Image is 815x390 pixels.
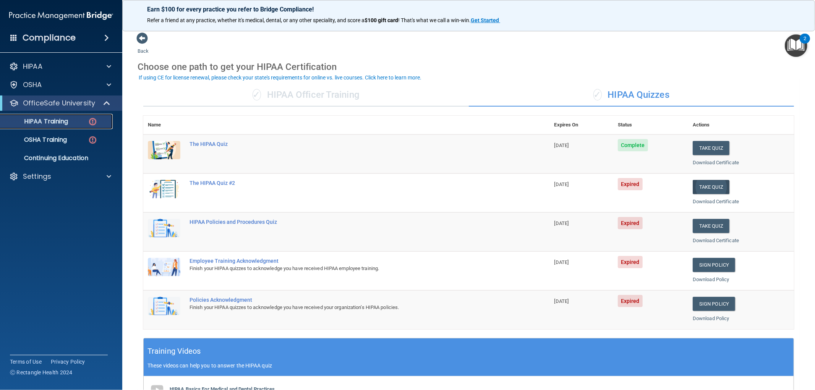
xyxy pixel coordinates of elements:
[550,116,613,134] th: Expires On
[9,172,111,181] a: Settings
[618,178,643,190] span: Expired
[398,17,471,23] span: ! That's what we call a win-win.
[785,34,807,57] button: Open Resource Center, 2 new notifications
[618,217,643,229] span: Expired
[9,80,111,89] a: OSHA
[190,258,512,264] div: Employee Training Acknowledgment
[147,345,201,358] h5: Training Videos
[693,277,729,282] a: Download Policy
[593,89,602,100] span: ✓
[23,62,42,71] p: HIPAA
[693,160,739,165] a: Download Certificate
[471,17,499,23] strong: Get Started
[138,39,149,54] a: Back
[688,116,794,134] th: Actions
[5,154,109,162] p: Continuing Education
[147,17,365,23] span: Refer a friend at any practice, whether it's medical, dental, or any other speciality, and score a
[9,99,111,108] a: OfficeSafe University
[253,89,261,100] span: ✓
[190,141,512,147] div: The HIPAA Quiz
[5,118,68,125] p: HIPAA Training
[693,297,735,311] a: Sign Policy
[190,264,512,273] div: Finish your HIPAA quizzes to acknowledge you have received HIPAA employee training.
[88,135,97,145] img: danger-circle.6113f641.png
[365,17,398,23] strong: $100 gift card
[804,39,806,49] div: 2
[693,316,729,321] a: Download Policy
[554,142,569,148] span: [DATE]
[618,256,643,268] span: Expired
[693,219,729,233] button: Take Quiz
[143,116,185,134] th: Name
[471,17,500,23] a: Get Started
[693,199,739,204] a: Download Certificate
[554,220,569,226] span: [DATE]
[554,259,569,265] span: [DATE]
[693,238,739,243] a: Download Certificate
[693,180,729,194] button: Take Quiz
[23,172,51,181] p: Settings
[190,180,512,186] div: The HIPAA Quiz #2
[190,297,512,303] div: Policies Acknowledgment
[469,84,794,107] div: HIPAA Quizzes
[554,181,569,187] span: [DATE]
[10,358,42,366] a: Terms of Use
[9,8,113,23] img: PMB logo
[9,62,111,71] a: HIPAA
[23,32,76,43] h4: Compliance
[190,303,512,312] div: Finish your HIPAA quizzes to acknowledge you have received your organization’s HIPAA policies.
[138,56,800,78] div: Choose one path to get your HIPAA Certification
[10,369,73,376] span: Ⓒ Rectangle Health 2024
[693,258,735,272] a: Sign Policy
[190,219,512,225] div: HIPAA Policies and Procedures Quiz
[147,6,790,13] p: Earn $100 for every practice you refer to Bridge Compliance!
[5,136,67,144] p: OSHA Training
[23,80,42,89] p: OSHA
[693,141,729,155] button: Take Quiz
[51,358,85,366] a: Privacy Policy
[139,75,421,80] div: If using CE for license renewal, please check your state's requirements for online vs. live cours...
[147,362,790,369] p: These videos can help you to answer the HIPAA quiz
[613,116,688,134] th: Status
[554,298,569,304] span: [DATE]
[143,84,469,107] div: HIPAA Officer Training
[138,74,423,81] button: If using CE for license renewal, please check your state's requirements for online vs. live cours...
[88,117,97,126] img: danger-circle.6113f641.png
[618,139,648,151] span: Complete
[618,295,643,307] span: Expired
[23,99,95,108] p: OfficeSafe University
